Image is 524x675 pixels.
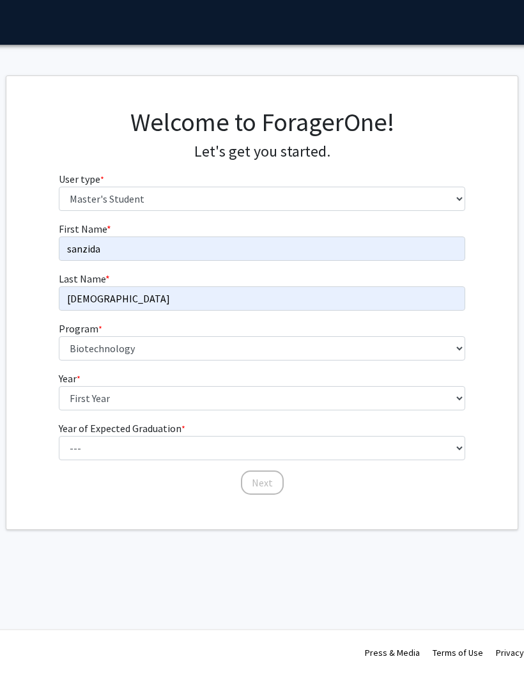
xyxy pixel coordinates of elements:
[10,617,54,665] iframe: Chat
[59,107,466,137] h1: Welcome to ForagerOne!
[365,647,420,658] a: Press & Media
[59,222,107,235] span: First Name
[59,321,102,336] label: Program
[241,470,284,495] button: Next
[59,371,81,386] label: Year
[433,647,483,658] a: Terms of Use
[59,272,105,285] span: Last Name
[59,421,185,436] label: Year of Expected Graduation
[59,171,104,187] label: User type
[59,143,466,161] h4: Let's get you started.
